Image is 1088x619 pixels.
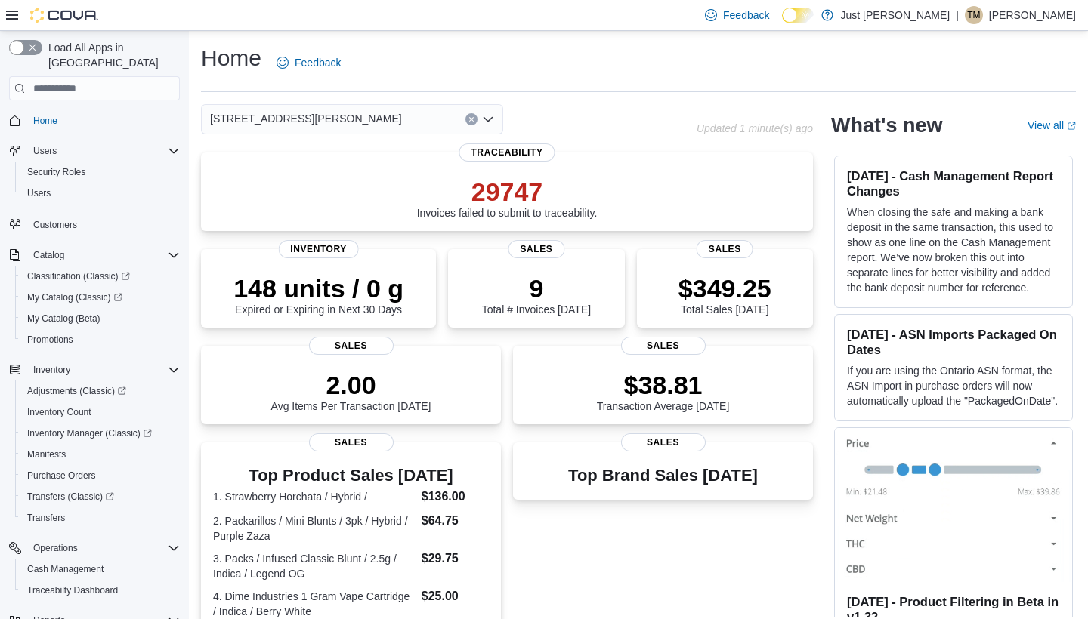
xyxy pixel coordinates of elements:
[201,43,261,73] h1: Home
[27,313,100,325] span: My Catalog (Beta)
[21,581,124,599] a: Traceabilty Dashboard
[27,246,70,264] button: Catalog
[21,267,136,285] a: Classification (Classic)
[3,140,186,162] button: Users
[33,145,57,157] span: Users
[309,433,394,451] span: Sales
[27,539,84,557] button: Operations
[568,467,758,485] h3: Top Brand Sales [DATE]
[697,122,813,134] p: Updated 1 minute(s) ago
[847,327,1060,357] h3: [DATE] - ASN Imports Packaged On Dates
[233,273,403,316] div: Expired or Expiring in Next 30 Days
[21,288,128,306] a: My Catalog (Classic)
[831,113,942,137] h2: What's new
[15,329,186,350] button: Promotions
[15,559,186,580] button: Cash Management
[30,8,98,23] img: Cova
[33,249,64,261] span: Catalog
[989,6,1076,24] p: [PERSON_NAME]
[33,364,70,376] span: Inventory
[295,55,341,70] span: Feedback
[27,270,130,282] span: Classification (Classic)
[15,580,186,601] button: Traceabilty Dashboard
[271,370,431,412] div: Avg Items Per Transaction [DATE]
[21,184,57,202] a: Users
[27,246,180,264] span: Catalog
[27,539,180,557] span: Operations
[15,308,186,329] button: My Catalog (Beta)
[33,115,57,127] span: Home
[782,8,814,23] input: Dark Mode
[21,488,180,506] span: Transfers (Classic)
[27,584,118,596] span: Traceabilty Dashboard
[27,142,63,160] button: Users
[21,309,180,328] span: My Catalog (Beta)
[21,382,132,400] a: Adjustments (Classic)
[459,143,555,162] span: Traceability
[3,359,186,380] button: Inventory
[847,205,1060,295] p: When closing the safe and making a bank deposit in the same transaction, this used to show as one...
[27,406,91,418] span: Inventory Count
[15,183,186,204] button: Users
[27,334,73,346] span: Promotions
[847,168,1060,199] h3: [DATE] - Cash Management Report Changes
[309,337,394,355] span: Sales
[465,113,478,125] button: Clear input
[27,470,96,482] span: Purchase Orders
[21,560,110,578] a: Cash Management
[678,273,771,316] div: Total Sales [DATE]
[21,403,180,421] span: Inventory Count
[508,240,564,258] span: Sales
[956,6,959,24] p: |
[27,385,126,397] span: Adjustments (Classic)
[27,166,85,178] span: Security Roles
[3,109,186,131] button: Home
[15,444,186,465] button: Manifests
[27,214,180,233] span: Customers
[482,113,494,125] button: Open list of options
[21,445,72,463] a: Manifests
[33,542,78,554] span: Operations
[21,163,180,181] span: Security Roles
[3,213,186,235] button: Customers
[422,550,489,568] dd: $29.75
[482,273,591,303] p: 9
[233,273,403,303] p: 148 units / 0 g
[21,331,180,349] span: Promotions
[782,23,783,24] span: Dark Mode
[21,509,180,527] span: Transfers
[621,433,706,451] span: Sales
[697,240,753,258] span: Sales
[15,287,186,308] a: My Catalog (Classic)
[213,513,416,544] dt: 2. Packarillos / Mini Blunts / 3pk / Hybrid / Purple Zaza
[847,363,1060,408] p: If you are using the Ontario ASN format, the ASN Import in purchase orders will now automatically...
[27,512,65,524] span: Transfers
[15,380,186,402] a: Adjustments (Classic)
[21,488,120,506] a: Transfers (Classic)
[21,445,180,463] span: Manifests
[21,424,180,442] span: Inventory Manager (Classic)
[15,507,186,528] button: Transfers
[27,291,122,303] span: My Catalog (Classic)
[21,288,180,306] span: My Catalog (Classic)
[417,177,598,219] div: Invoices failed to submit to traceability.
[597,370,730,400] p: $38.81
[3,537,186,559] button: Operations
[213,489,416,504] dt: 1. Strawberry Horchata / Hybrid /
[21,467,102,485] a: Purchase Orders
[21,331,79,349] a: Promotions
[27,187,51,199] span: Users
[422,512,489,530] dd: $64.75
[15,402,186,423] button: Inventory Count
[27,361,76,379] button: Inventory
[678,273,771,303] p: $349.25
[1028,119,1076,131] a: View allExternal link
[213,467,489,485] h3: Top Product Sales [DATE]
[27,112,63,130] a: Home
[21,509,71,527] a: Transfers
[841,6,950,24] p: Just [PERSON_NAME]
[422,587,489,605] dd: $25.00
[21,467,180,485] span: Purchase Orders
[597,370,730,412] div: Transaction Average [DATE]
[27,111,180,130] span: Home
